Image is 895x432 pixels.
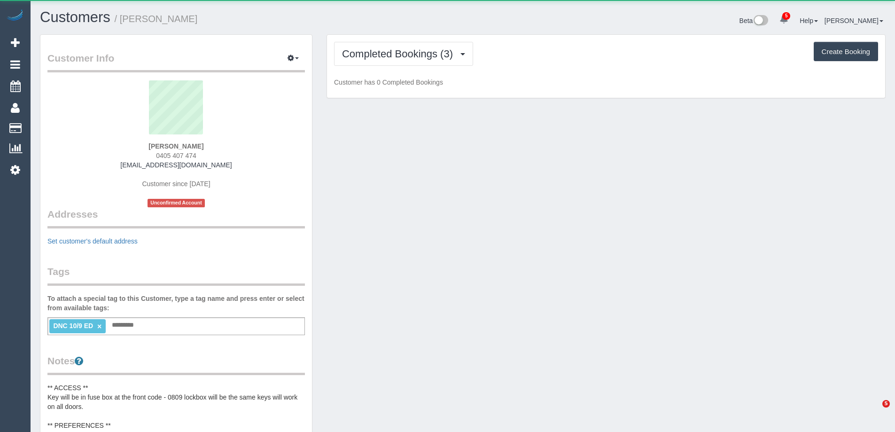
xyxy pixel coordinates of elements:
a: × [97,322,101,330]
span: Completed Bookings (3) [342,48,458,60]
a: 5 [775,9,793,30]
span: Unconfirmed Account [148,199,205,207]
a: Help [800,17,818,24]
img: Automaid Logo [6,9,24,23]
img: New interface [753,15,768,27]
label: To attach a special tag to this Customer, type a tag name and press enter or select from availabl... [47,294,305,313]
small: / [PERSON_NAME] [115,14,198,24]
button: Create Booking [814,42,878,62]
legend: Notes [47,354,305,375]
span: 0405 407 474 [156,152,196,159]
legend: Tags [47,265,305,286]
span: 5 [882,400,890,408]
span: Customer since [DATE] [142,180,210,188]
legend: Customer Info [47,51,305,72]
a: Beta [739,17,769,24]
a: Customers [40,9,110,25]
a: Set customer's default address [47,237,138,245]
button: Completed Bookings (3) [334,42,473,66]
a: [EMAIL_ADDRESS][DOMAIN_NAME] [120,161,232,169]
iframe: Intercom live chat [863,400,886,423]
span: 5 [782,12,790,20]
p: Customer has 0 Completed Bookings [334,78,878,87]
a: [PERSON_NAME] [825,17,883,24]
strong: [PERSON_NAME] [148,142,203,150]
span: DNC 10/9 ED [53,322,93,330]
